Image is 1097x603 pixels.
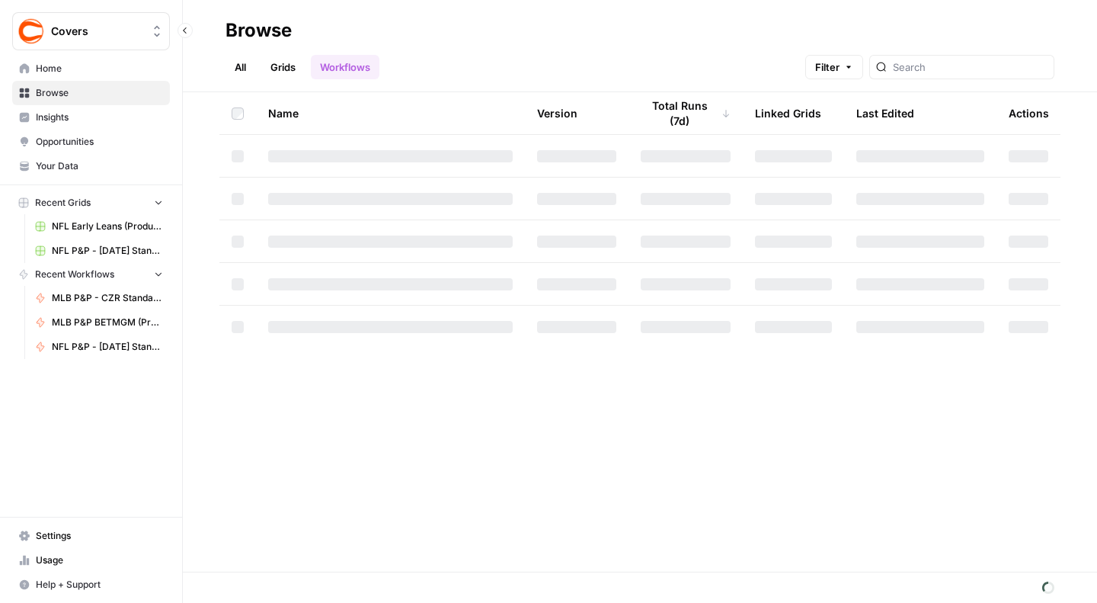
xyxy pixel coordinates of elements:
[36,529,163,543] span: Settings
[52,244,163,258] span: NFL P&P - [DATE] Standard (Production) Grid
[261,55,305,79] a: Grids
[12,263,170,286] button: Recent Workflows
[52,316,163,329] span: MLB P&P BETMGM (Production)
[35,268,114,281] span: Recent Workflows
[36,553,163,567] span: Usage
[36,111,163,124] span: Insights
[36,62,163,75] span: Home
[28,335,170,359] a: NFL P&P - [DATE] Standard (Production)
[12,12,170,50] button: Workspace: Covers
[52,220,163,233] span: NFL Early Leans (Production) Grid
[641,92,731,134] div: Total Runs (7d)
[805,55,863,79] button: Filter
[36,86,163,100] span: Browse
[52,340,163,354] span: NFL P&P - [DATE] Standard (Production)
[36,578,163,592] span: Help + Support
[1009,92,1049,134] div: Actions
[18,18,45,45] img: Covers Logo
[51,24,143,39] span: Covers
[311,55,379,79] a: Workflows
[12,81,170,105] a: Browse
[36,159,163,173] span: Your Data
[755,92,821,134] div: Linked Grids
[28,214,170,239] a: NFL Early Leans (Production) Grid
[12,573,170,597] button: Help + Support
[52,291,163,305] span: MLB P&P - CZR Standard (Production)
[268,92,513,134] div: Name
[28,310,170,335] a: MLB P&P BETMGM (Production)
[28,286,170,310] a: MLB P&P - CZR Standard (Production)
[225,55,255,79] a: All
[225,18,292,43] div: Browse
[12,130,170,154] a: Opportunities
[12,56,170,81] a: Home
[36,135,163,149] span: Opportunities
[893,59,1047,75] input: Search
[35,196,91,210] span: Recent Grids
[12,548,170,573] a: Usage
[856,92,914,134] div: Last Edited
[815,59,840,75] span: Filter
[28,239,170,263] a: NFL P&P - [DATE] Standard (Production) Grid
[12,524,170,548] a: Settings
[12,105,170,130] a: Insights
[537,92,577,134] div: Version
[12,154,170,178] a: Your Data
[12,191,170,214] button: Recent Grids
